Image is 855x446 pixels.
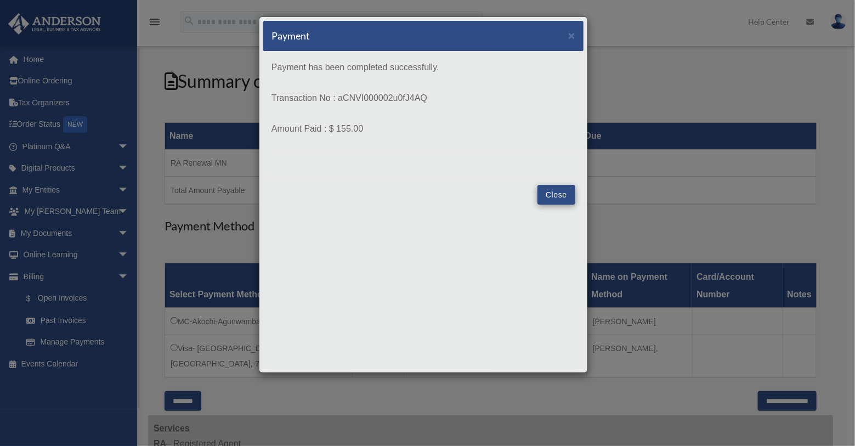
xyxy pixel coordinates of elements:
[271,29,310,43] h5: Payment
[271,60,575,75] p: Payment has been completed successfully.
[568,30,575,41] button: Close
[537,185,575,205] button: Close
[271,121,575,137] p: Amount Paid : $ 155.00
[271,91,575,106] p: Transaction No : aCNVI000002u0fJ4AQ
[568,29,575,42] span: ×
